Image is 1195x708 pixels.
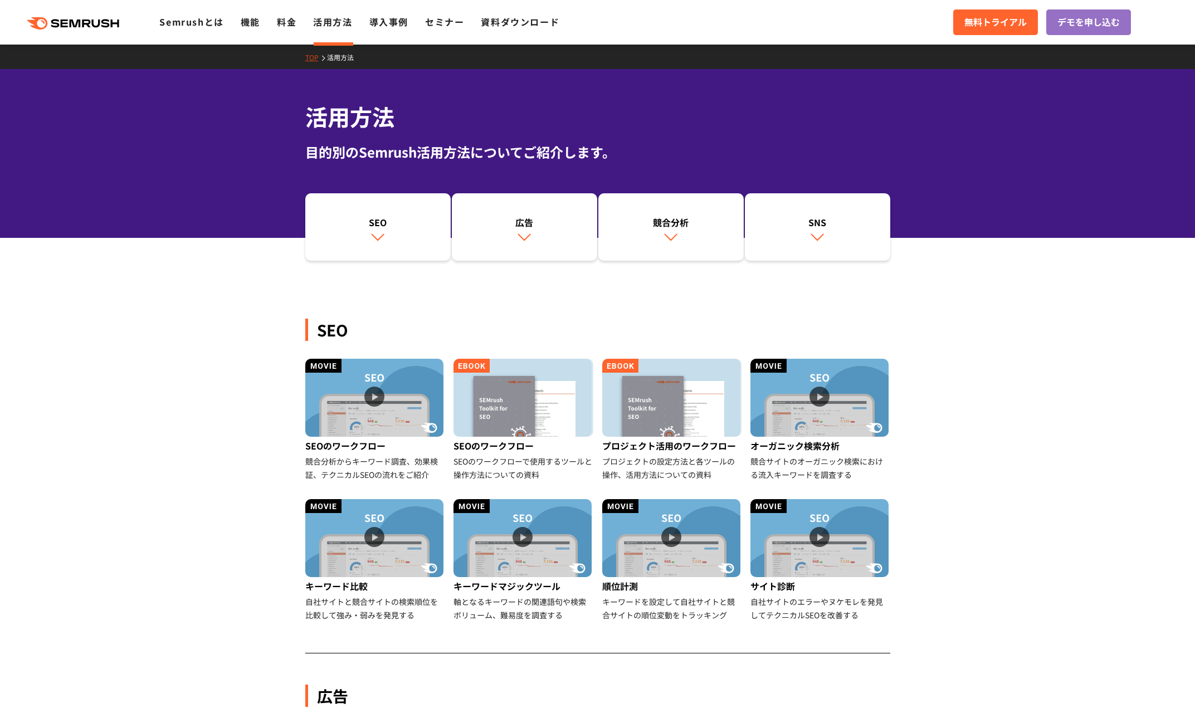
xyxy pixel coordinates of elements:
[305,595,445,622] div: 自社サイトと競合サイトの検索順位を比較して強み・弱みを発見する
[305,359,445,481] a: SEOのワークフロー 競合分析からキーワード調査、効果検証、テクニカルSEOの流れをご紹介
[750,499,890,622] a: サイト診断 自社サイトのエラーやヌケモレを発見してテクニカルSEOを改善する
[305,437,445,455] div: SEOのワークフロー
[425,15,464,28] a: セミナー
[277,15,296,28] a: 料金
[602,595,742,622] div: キーワードを設定して自社サイトと競合サイトの順位変動をトラッキング
[598,193,744,261] a: 競合分析
[1046,9,1131,35] a: デモを申し込む
[602,437,742,455] div: プロジェクト活用のワークフロー
[313,15,352,28] a: 活用方法
[602,577,742,595] div: 順位計測
[964,15,1027,30] span: 無料トライアル
[453,499,593,622] a: キーワードマジックツール 軸となるキーワードの関連語句や検索ボリューム、難易度を調査する
[305,685,890,707] div: 広告
[457,216,592,229] div: 広告
[750,455,890,481] div: 競合サイトのオーガニック検索における流入キーワードを調査する
[369,15,408,28] a: 導入事例
[602,455,742,481] div: プロジェクトの設定方法と各ツールの操作、活用方法についての資料
[602,499,742,622] a: 順位計測 キーワードを設定して自社サイトと競合サイトの順位変動をトラッキング
[311,216,445,229] div: SEO
[305,193,451,261] a: SEO
[453,577,593,595] div: キーワードマジックツール
[305,319,890,341] div: SEO
[953,9,1038,35] a: 無料トライアル
[453,595,593,622] div: 軸となるキーワードの関連語句や検索ボリューム、難易度を調査する
[305,100,890,133] h1: 活用方法
[453,455,593,481] div: SEOのワークフローで使用するツールと操作方法についての資料
[453,437,593,455] div: SEOのワークフロー
[604,216,738,229] div: 競合分析
[305,455,445,481] div: 競合分析からキーワード調査、効果検証、テクニカルSEOの流れをご紹介
[453,359,593,481] a: SEOのワークフロー SEOのワークフローで使用するツールと操作方法についての資料
[602,359,742,481] a: プロジェクト活用のワークフロー プロジェクトの設定方法と各ツールの操作、活用方法についての資料
[327,52,362,62] a: 活用方法
[159,15,223,28] a: Semrushとは
[745,193,890,261] a: SNS
[750,595,890,622] div: 自社サイトのエラーやヌケモレを発見してテクニカルSEOを改善する
[1057,15,1120,30] span: デモを申し込む
[481,15,559,28] a: 資料ダウンロード
[305,142,890,162] div: 目的別のSemrush活用方法についてご紹介します。
[750,437,890,455] div: オーガニック検索分析
[305,499,445,622] a: キーワード比較 自社サイトと競合サイトの検索順位を比較して強み・弱みを発見する
[452,193,597,261] a: 広告
[305,52,327,62] a: TOP
[305,577,445,595] div: キーワード比較
[750,359,890,481] a: オーガニック検索分析 競合サイトのオーガニック検索における流入キーワードを調査する
[750,216,885,229] div: SNS
[241,15,260,28] a: 機能
[750,577,890,595] div: サイト診断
